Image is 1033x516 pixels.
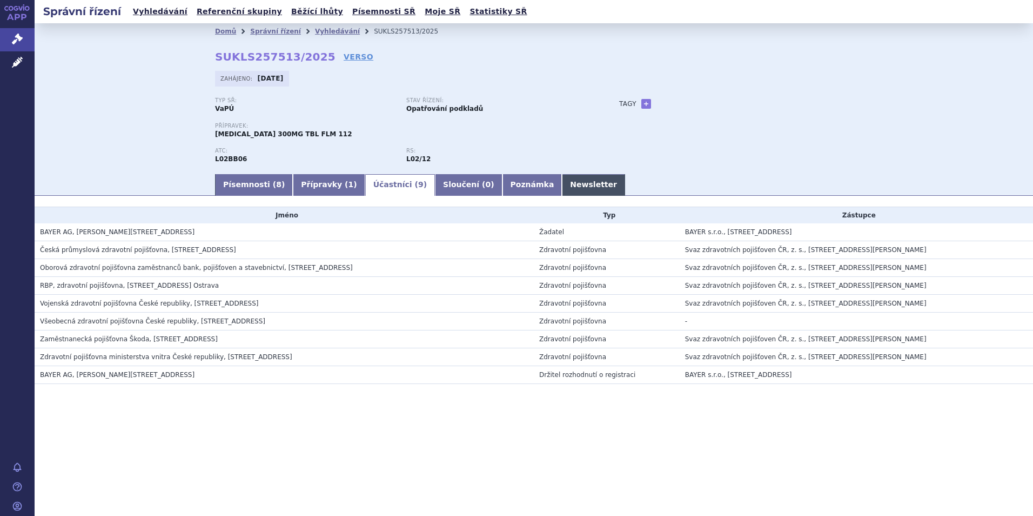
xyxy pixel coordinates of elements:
p: Typ SŘ: [215,97,395,104]
span: Svaz zdravotních pojišťoven ČR, z. s., [STREET_ADDRESS][PERSON_NAME] [685,353,927,361]
span: Zahájeno: [220,74,254,83]
span: Svaz zdravotních pojišťoven ČR, z. s., [STREET_ADDRESS][PERSON_NAME] [685,282,927,289]
th: Jméno [35,207,534,223]
a: Poznámka [502,174,562,196]
span: BAYER AG, Kaiser-Wilhelm-Allee 1, Leverkusen, DE [40,371,194,379]
span: 1 [348,180,354,189]
span: Oborová zdravotní pojišťovna zaměstnanců bank, pojišťoven a stavebnictví, Roškotova 1225/1, Praha 4 [40,264,353,272]
a: Moje SŘ [421,4,464,19]
span: Držitel rozhodnutí o registraci [539,371,635,379]
a: Newsletter [562,174,625,196]
a: Sloučení (0) [435,174,502,196]
span: Svaz zdravotních pojišťoven ČR, z. s., [STREET_ADDRESS][PERSON_NAME] [685,300,927,307]
h3: Tagy [619,97,636,110]
p: Stav řízení: [406,97,587,104]
th: Zástupce [680,207,1033,223]
span: Svaz zdravotních pojišťoven ČR, z. s., [STREET_ADDRESS][PERSON_NAME] [685,246,927,254]
p: RS: [406,148,587,154]
strong: [DATE] [258,75,284,82]
a: Vyhledávání [130,4,191,19]
span: 8 [276,180,281,189]
span: [MEDICAL_DATA] 300MG TBL FLM 112 [215,130,352,138]
th: Typ [534,207,680,223]
span: Zdravotní pojišťovna [539,317,606,325]
span: Zdravotní pojišťovna [539,264,606,272]
strong: Opatřování podkladů [406,105,483,113]
span: 9 [418,180,424,189]
a: Domů [215,28,236,35]
a: Referenční skupiny [193,4,285,19]
a: + [641,99,651,109]
a: Správní řízení [250,28,301,35]
span: Svaz zdravotních pojišťoven ČR, z. s., [STREET_ADDRESS][PERSON_NAME] [685,335,927,343]
strong: inhibitory androgenových receptorů druhé generace, perorální podání [406,155,431,163]
span: Zdravotní pojišťovna [539,246,606,254]
strong: DAROLUTAMID [215,155,247,163]
a: Písemnosti SŘ [349,4,419,19]
strong: SUKLS257513/2025 [215,50,336,63]
p: ATC: [215,148,395,154]
span: 0 [485,180,491,189]
a: Statistiky SŘ [466,4,530,19]
a: Účastníci (9) [365,174,435,196]
li: SUKLS257513/2025 [374,23,452,39]
span: Zdravotní pojišťovna [539,300,606,307]
span: Všeobecná zdravotní pojišťovna České republiky, Orlická 2020/4, Praha 3 [40,317,265,325]
a: Přípravky (1) [293,174,365,196]
span: Zdravotní pojišťovna [539,353,606,361]
span: Zdravotní pojišťovna ministerstva vnitra České republiky, Vinohradská 2577/178, Praha 3 - Vinohra... [40,353,292,361]
h2: Správní řízení [35,4,130,19]
span: Zdravotní pojišťovna [539,282,606,289]
span: RBP, zdravotní pojišťovna, Michálkovická 967/108, Slezská Ostrava [40,282,219,289]
span: Svaz zdravotních pojišťoven ČR, z. s., [STREET_ADDRESS][PERSON_NAME] [685,264,927,272]
span: BAYER s.r.o., [STREET_ADDRESS] [685,371,792,379]
a: Vyhledávání [315,28,360,35]
a: Písemnosti (8) [215,174,293,196]
span: Zaměstnanecká pojišťovna Škoda, Husova 302, Mladá Boleslav [40,335,218,343]
span: Vojenská zdravotní pojišťovna České republiky, Drahobejlova 1404/4, Praha 9 [40,300,259,307]
span: Žadatel [539,228,564,236]
span: - [685,317,687,325]
span: BAYER AG, Kaiser-Wilhelm-Allee 1, Leverkusen, DE [40,228,194,236]
span: Zdravotní pojišťovna [539,335,606,343]
span: BAYER s.r.o., [STREET_ADDRESS] [685,228,792,236]
span: Česká průmyslová zdravotní pojišťovna, Jeremenkova 161/11, Ostrava - Vítkovice [40,246,236,254]
p: Přípravek: [215,123,598,129]
a: Běžící lhůty [288,4,346,19]
strong: VaPÚ [215,105,234,113]
a: VERSO [344,51,373,62]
